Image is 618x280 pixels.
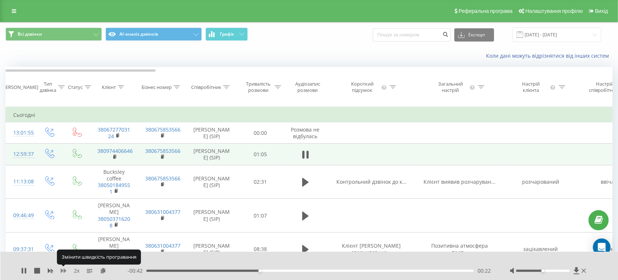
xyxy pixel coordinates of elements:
[90,199,138,233] td: [PERSON_NAME]
[146,242,181,249] a: 380631004377
[237,144,283,165] td: 01:05
[191,84,221,90] div: Співробітник
[237,165,283,199] td: 02:31
[593,238,611,256] div: Open Intercom Messenger
[98,249,131,262] a: 380503716208
[525,8,583,14] span: Налаштування профілю
[373,28,451,42] input: Пошук за номером
[90,165,138,199] td: Bucksley coffee
[146,175,181,182] a: 380675853566
[128,267,146,274] span: - 00:42
[291,126,320,140] span: Розмова не відбулась
[1,84,38,90] div: [PERSON_NAME]
[98,126,131,140] a: 3806727703124
[486,52,612,59] a: Коли дані можуть відрізнятися вiд інших систем
[186,199,237,233] td: [PERSON_NAME] (SIP)
[106,28,202,41] button: AI-аналіз дзвінків
[13,147,28,161] div: 12:59:37
[186,144,237,165] td: [PERSON_NAME] (SIP)
[40,81,56,93] div: Тип дзвінка
[6,28,102,41] button: Всі дзвінки
[13,242,28,256] div: 09:37:31
[454,28,494,42] button: Експорт
[424,178,496,185] span: Клієнт виявив розчаруван...
[186,233,237,266] td: [PERSON_NAME] (SIP)
[146,208,181,215] a: 380631004377
[18,31,42,37] span: Всі дзвінки
[142,84,172,90] div: Бізнес номер
[146,147,181,154] a: 380675853566
[13,208,28,223] div: 09:46:49
[432,242,488,256] span: Позитивна атмосфера прот...
[290,81,325,93] div: Аудіозапис розмови
[206,28,248,41] button: Графік
[74,267,79,274] span: 2 x
[504,165,578,199] td: розчарований
[504,233,578,266] td: зацікавлений
[237,122,283,144] td: 00:00
[57,250,141,265] div: Змінити швидкість програвання
[237,199,283,233] td: 01:07
[220,32,234,37] span: Графік
[433,81,468,93] div: Загальний настрій
[542,269,544,272] div: Accessibility label
[514,81,548,93] div: Настрій клієнта
[98,182,131,195] a: 380501849551
[342,242,401,256] span: Клієнт [PERSON_NAME] звернувся що...
[237,233,283,266] td: 08:38
[595,8,608,14] span: Вихід
[102,84,116,90] div: Клієнт
[98,215,131,229] a: 380503716208
[13,175,28,189] div: 11:13:08
[90,233,138,266] td: [PERSON_NAME]
[186,165,237,199] td: [PERSON_NAME] (SIP)
[186,122,237,144] td: [PERSON_NAME] (SIP)
[258,269,261,272] div: Accessibility label
[345,81,380,93] div: Короткий підсумок
[459,8,513,14] span: Реферальна програма
[13,126,28,140] div: 13:01:55
[478,267,491,274] span: 00:22
[68,84,83,90] div: Статус
[244,81,273,93] div: Тривалість розмови
[98,147,133,154] a: 380974406646
[146,126,181,133] a: 380675853566
[336,178,407,185] span: Контрольний дзвінок до к...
